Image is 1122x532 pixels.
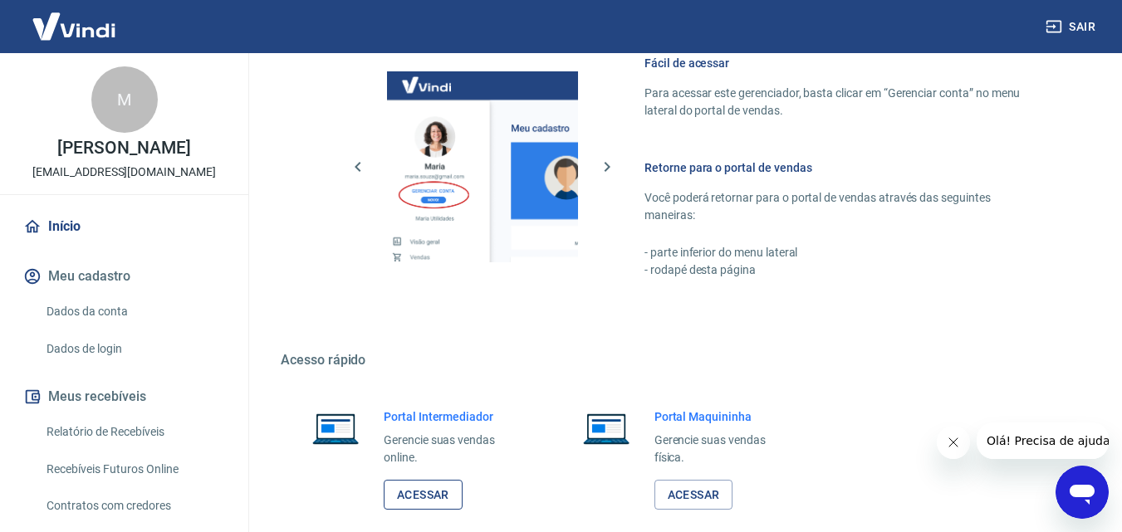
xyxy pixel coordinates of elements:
h6: Retorne para o portal de vendas [644,159,1042,176]
iframe: Botão para abrir a janela de mensagens [1056,466,1109,519]
a: Recebíveis Futuros Online [40,452,228,486]
span: Olá! Precisa de ajuda? [10,12,140,25]
h6: Fácil de acessar [644,55,1042,71]
p: Gerencie suas vendas física. [654,432,792,466]
p: - parte inferior do menu lateral [644,244,1042,261]
p: [PERSON_NAME] [57,139,190,157]
p: [EMAIL_ADDRESS][DOMAIN_NAME] [32,164,216,181]
img: Imagem de um notebook aberto [571,408,641,448]
a: Contratos com credores [40,489,228,523]
img: Imagem de um notebook aberto [301,408,370,448]
p: - rodapé desta página [644,261,1042,279]
a: Dados de login [40,332,228,366]
p: Para acessar este gerenciador, basta clicar em “Gerenciar conta” no menu lateral do portal de ven... [644,85,1042,120]
iframe: Fechar mensagem [937,426,970,459]
a: Início [20,208,228,245]
img: Vindi [20,1,128,51]
button: Sair [1042,12,1102,42]
p: Gerencie suas vendas online. [384,432,522,466]
iframe: Mensagem da empresa [977,422,1109,459]
a: Acessar [384,480,463,510]
button: Meus recebíveis [20,378,228,415]
a: Acessar [654,480,733,510]
button: Meu cadastro [20,258,228,295]
div: M [91,66,158,133]
p: Você poderá retornar para o portal de vendas através das seguintes maneiras: [644,189,1042,224]
img: Imagem da dashboard mostrando o botão de gerenciar conta na sidebar no lado esquerdo [387,71,578,262]
h6: Portal Intermediador [384,408,522,425]
a: Relatório de Recebíveis [40,415,228,449]
h5: Acesso rápido [281,352,1082,368]
h6: Portal Maquininha [654,408,792,425]
a: Dados da conta [40,295,228,329]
